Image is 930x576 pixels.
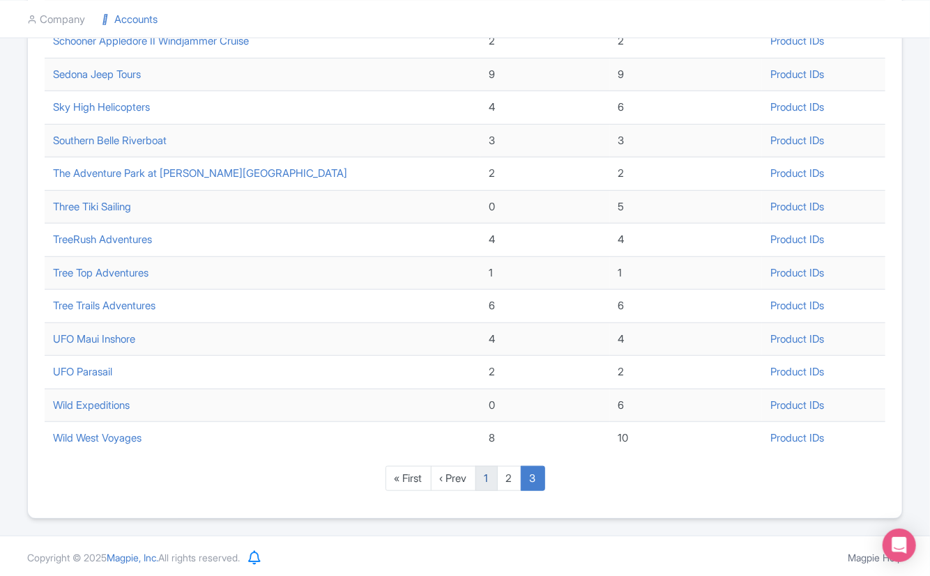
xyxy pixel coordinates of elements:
a: Product IDs [770,134,824,147]
td: 0 [480,190,609,224]
div: Domain: [DOMAIN_NAME] [36,36,153,47]
a: Product IDs [770,266,824,279]
td: 4 [480,322,609,356]
td: 2 [480,157,609,191]
td: 8 [480,422,609,455]
td: 2 [480,25,609,59]
a: ‹ Prev [431,466,476,492]
img: logo_orange.svg [22,22,33,33]
a: Wild West Voyages [53,431,142,444]
td: 6 [480,290,609,323]
div: v 4.0.25 [39,22,68,33]
a: 3 [521,466,545,492]
td: 2 [610,157,763,191]
a: Product IDs [770,200,824,213]
a: Product IDs [770,166,824,180]
a: Product IDs [770,100,824,114]
td: 2 [610,356,763,389]
td: 6 [610,91,763,125]
div: Keywords by Traffic [154,82,235,91]
td: 9 [480,58,609,91]
a: 1 [475,466,498,492]
a: UFO Maui Inshore [53,332,135,345]
a: UFO Parasail [53,365,112,378]
a: Sky High Helicopters [53,100,150,114]
a: Wild Expeditions [53,398,130,412]
td: 2 [480,356,609,389]
a: Product IDs [770,299,824,312]
a: Schooner Appledore II Windjammer Cruise [53,34,249,47]
td: 5 [610,190,763,224]
a: Product IDs [770,431,824,444]
a: Product IDs [770,332,824,345]
td: 6 [610,290,763,323]
a: Product IDs [770,233,824,246]
div: Open Intercom Messenger [883,529,916,562]
a: Tree Top Adventures [53,266,148,279]
a: Magpie Help [848,552,903,563]
td: 6 [610,389,763,422]
td: 1 [480,256,609,290]
a: 2 [497,466,521,492]
div: Domain Overview [53,82,125,91]
td: 4 [480,224,609,257]
td: 4 [480,91,609,125]
img: tab_keywords_by_traffic_grey.svg [139,81,150,92]
span: Magpie, Inc. [107,552,158,563]
td: 10 [610,422,763,455]
td: 9 [610,58,763,91]
a: Product IDs [770,365,824,378]
a: Tree Trails Adventures [53,299,155,312]
td: 3 [610,124,763,157]
a: Product IDs [770,34,824,47]
td: 3 [480,124,609,157]
a: The Adventure Park at [PERSON_NAME][GEOGRAPHIC_DATA] [53,166,347,180]
td: 4 [610,322,763,356]
td: 2 [610,25,763,59]
a: Sedona Jeep Tours [53,68,141,81]
a: TreeRush Adventures [53,233,152,246]
td: 4 [610,224,763,257]
img: tab_domain_overview_orange.svg [38,81,49,92]
td: 1 [610,256,763,290]
a: Three Tiki Sailing [53,200,131,213]
a: Southern Belle Riverboat [53,134,167,147]
a: « First [386,466,432,492]
a: Product IDs [770,68,824,81]
img: website_grey.svg [22,36,33,47]
div: Copyright © 2025 All rights reserved. [19,550,248,565]
td: 0 [480,389,609,422]
a: Product IDs [770,398,824,412]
